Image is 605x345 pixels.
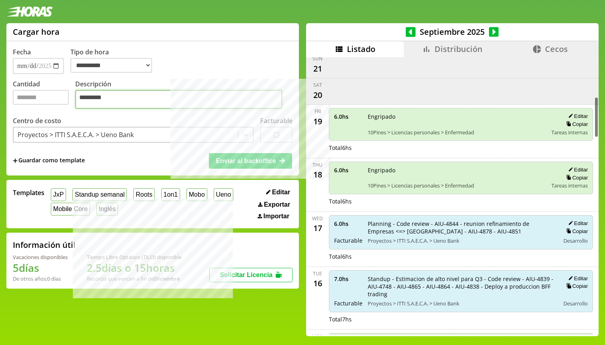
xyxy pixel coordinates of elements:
span: 10Pines > Licencias personales > Enfermedad [368,182,546,189]
label: Tipo de hora [70,48,158,74]
button: Mobile Core [51,203,90,215]
button: Editar [566,166,588,173]
div: 21 [311,62,324,75]
span: Engripado [368,113,546,120]
span: Standup - Estimacion de alto nivel para Q3 - Code review - AIU-4839 - AIU-4748 - AIU-4865 - AIU-4... [368,275,555,298]
select: Tipo de hora [70,58,152,73]
label: Descripción [75,80,292,111]
label: Cantidad [13,80,75,111]
span: Facturable [334,237,362,244]
span: 6.0 hs [334,220,362,227]
div: 17 [311,222,324,235]
div: Total 6 hs [329,197,593,205]
button: Solicitar Licencia [209,268,292,282]
span: Distribución [435,44,483,54]
button: Editar [566,113,588,120]
span: Septiembre 2025 [416,26,489,37]
textarea: Descripción [75,90,282,109]
span: Engripado [368,166,546,174]
button: Copiar [564,283,588,289]
b: Diciembre [154,275,180,282]
div: Sat [313,82,322,88]
button: 1on1 [161,188,180,201]
span: Tareas internas [551,182,588,189]
input: Cantidad [13,90,69,105]
div: 19 [311,115,324,128]
span: Exportar [264,201,290,208]
span: Proyectos > ITTI S.A.E.C.A. > Ueno Bank [368,300,555,307]
div: Wed [312,215,323,222]
div: Mon [312,333,323,340]
div: Sun [313,55,323,62]
label: Facturable [260,116,292,125]
span: 10Pines > Licencias personales > Enfermedad [368,129,546,136]
div: 20 [311,88,324,101]
span: 6.0 hs [334,166,362,174]
div: Fri [315,108,321,115]
button: Inglés [96,203,118,215]
span: Cecos [545,44,568,54]
div: Total 6 hs [329,144,593,152]
img: logotipo [6,6,53,17]
span: + [13,156,18,165]
div: 16 [311,277,324,290]
div: scrollable content [306,57,599,335]
button: Ueno [214,188,234,201]
h1: 5 días [13,261,68,275]
div: Tiempo Libre Optativo (TiLO) disponible [87,253,182,261]
span: Solicitar Licencia [220,271,272,278]
div: Tue [313,270,322,277]
button: Copiar [564,228,588,235]
label: Fecha [13,48,31,56]
label: Centro de costo [13,116,61,125]
button: Editar [566,220,588,227]
div: 18 [311,168,324,181]
div: Total 6 hs [329,253,593,260]
span: Proyectos > ITTI S.A.E.C.A. > Ueno Bank [368,237,555,244]
button: Copiar [564,121,588,128]
button: Editar [264,188,292,196]
div: Recordá que vencen a fin de [87,275,182,282]
button: Mobo [186,188,207,201]
span: 7.0 hs [334,275,362,283]
h2: Información útil [13,239,76,250]
span: Desarrollo [563,237,588,244]
h1: 2.5 días o 15 horas [87,261,182,275]
button: Standup semanal [72,188,127,201]
button: Editar [566,275,588,282]
button: JxP [51,188,66,201]
span: Facturable [334,299,362,307]
div: Vacaciones disponibles [13,253,68,261]
button: Copiar [564,174,588,181]
button: Roots [133,188,154,201]
span: Desarrollo [563,300,588,307]
div: Total 7 hs [329,315,593,323]
span: Listado [347,44,375,54]
span: Tareas internas [551,129,588,136]
span: 6.0 hs [334,113,362,120]
button: Enviar al backoffice [209,153,292,168]
span: Enviar al backoffice [216,158,276,164]
span: Importar [263,213,289,220]
span: +Guardar como template [13,156,85,165]
h1: Cargar hora [13,26,60,37]
div: Proyectos > ITTI S.A.E.C.A. > Ueno Bank [18,130,134,139]
button: Exportar [256,201,292,209]
span: Planning - Code review - AIU-4844 - reunion refinamiento de Empresas <=> [GEOGRAPHIC_DATA] - AIU-... [368,220,555,235]
div: Thu [313,162,323,168]
span: Editar [272,189,290,196]
span: Templates [13,188,44,197]
div: De otros años: 0 días [13,275,68,282]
